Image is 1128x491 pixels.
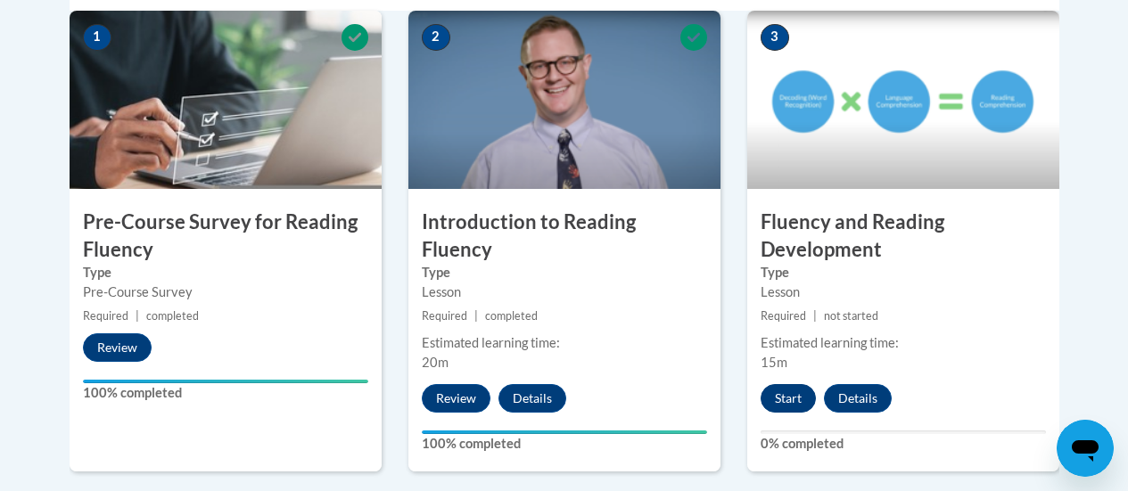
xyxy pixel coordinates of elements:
h3: Fluency and Reading Development [747,209,1059,264]
div: Estimated learning time: [761,333,1046,353]
button: Review [83,333,152,362]
img: Course Image [747,11,1059,189]
span: | [474,309,478,323]
label: 100% completed [83,383,368,403]
div: Pre-Course Survey [83,282,368,302]
button: Details [498,384,566,413]
h3: Pre-Course Survey for Reading Fluency [70,209,382,264]
button: Review [422,384,490,413]
label: Type [761,263,1046,282]
span: 2 [422,24,450,51]
h3: Introduction to Reading Fluency [408,209,720,264]
span: 20m [422,355,449,370]
span: 1 [83,24,111,51]
div: Estimated learning time: [422,333,707,353]
span: | [813,309,817,323]
span: Required [422,309,467,323]
div: Your progress [422,430,707,434]
label: Type [422,263,707,282]
div: Your progress [83,380,368,383]
label: 100% completed [422,434,707,454]
img: Course Image [70,11,382,189]
label: Type [83,263,368,282]
div: Lesson [761,282,1046,302]
span: Required [761,309,806,323]
iframe: Button to launch messaging window [1057,420,1114,477]
span: 3 [761,24,789,51]
span: 15m [761,355,787,370]
label: 0% completed [761,434,1046,454]
span: completed [485,309,538,323]
button: Start [761,384,816,413]
span: | [136,309,139,323]
span: completed [146,309,199,323]
button: Details [824,384,892,413]
span: not started [824,309,878,323]
div: Lesson [422,282,707,302]
span: Required [83,309,128,323]
img: Course Image [408,11,720,189]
